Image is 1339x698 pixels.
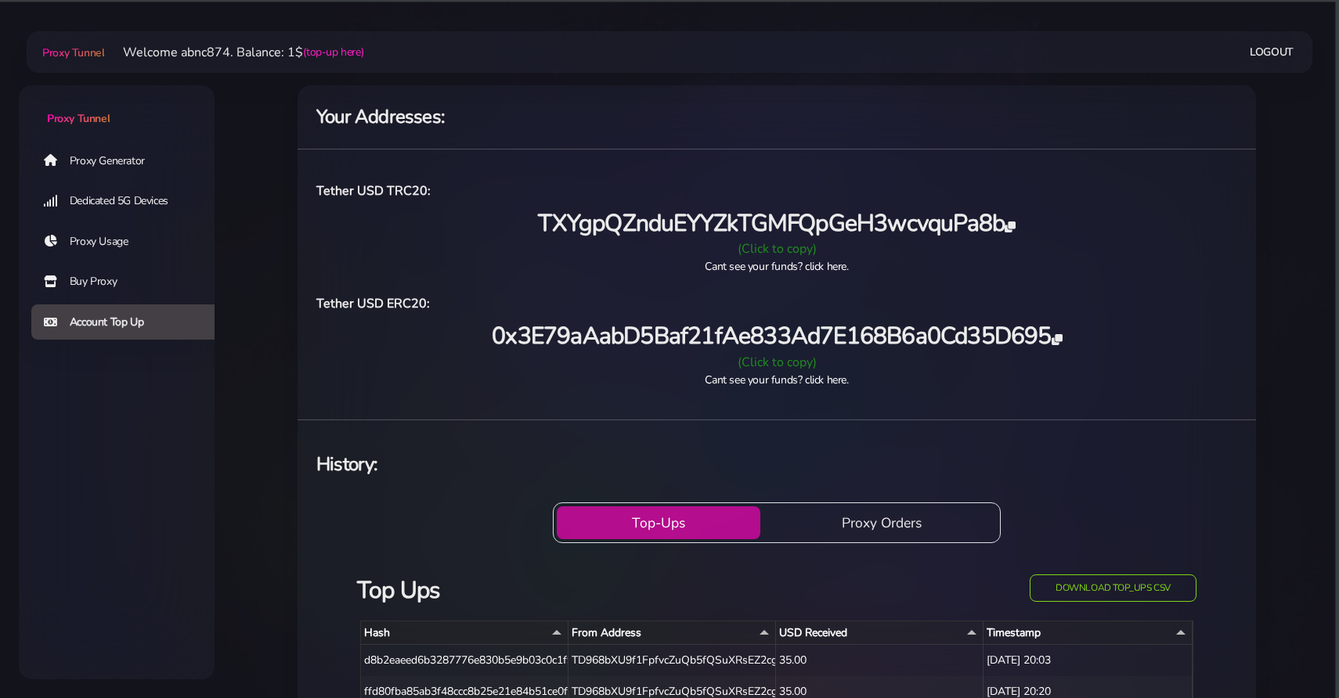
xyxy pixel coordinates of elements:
[364,624,565,641] div: Hash
[1250,38,1294,67] a: Logout
[31,142,227,178] a: Proxy Generator
[572,624,772,641] div: From Address
[47,111,110,126] span: Proxy Tunnel
[31,264,227,300] a: Buy Proxy
[42,45,104,60] span: Proxy Tunnel
[307,353,1247,372] div: (Click to copy)
[316,181,1237,201] h6: Tether USD TRC20:
[31,224,227,260] a: Proxy Usage
[776,645,983,676] div: 35.00
[705,372,848,387] a: Cant see your funds? click here.
[568,645,776,676] div: TD968bXU9f1FpfvcZuQb5fQSuXRsEZ2cgT
[557,506,760,539] button: Top-Ups
[705,259,848,274] a: Cant see your funds? click here.
[19,85,215,127] a: Proxy Tunnel
[357,574,911,606] h3: Top Ups
[492,320,1062,352] span: 0x3E79aAabD5Baf21fAe833Ad7E168B6a0Cd35D695
[1030,574,1196,602] button: Download top_ups CSV
[779,624,980,641] div: USD Received
[983,645,1193,676] div: [DATE] 20:03
[316,293,1237,314] h6: Tether USD ERC20:
[316,104,1237,130] h4: Your Addresses:
[39,40,104,65] a: Proxy Tunnel
[307,239,1247,258] div: (Click to copy)
[1249,608,1319,678] iframe: Webchat Widget
[303,44,363,60] a: (top-up here)
[31,304,227,340] a: Account Top Up
[31,183,227,219] a: Dedicated 5G Devices
[361,645,568,676] div: d8b2eaeed6b3287776e830b5e9b03c0c1f9cecdd7707582092ad6b41123862d7
[538,207,1015,239] span: TXYgpQZnduEYYZkTGMFQpGeH3wcvquPa8b
[104,43,363,62] li: Welcome abnc874. Balance: 1$
[987,624,1189,641] div: Timestamp
[316,452,1237,477] h4: History:
[767,506,997,539] button: Proxy Orders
